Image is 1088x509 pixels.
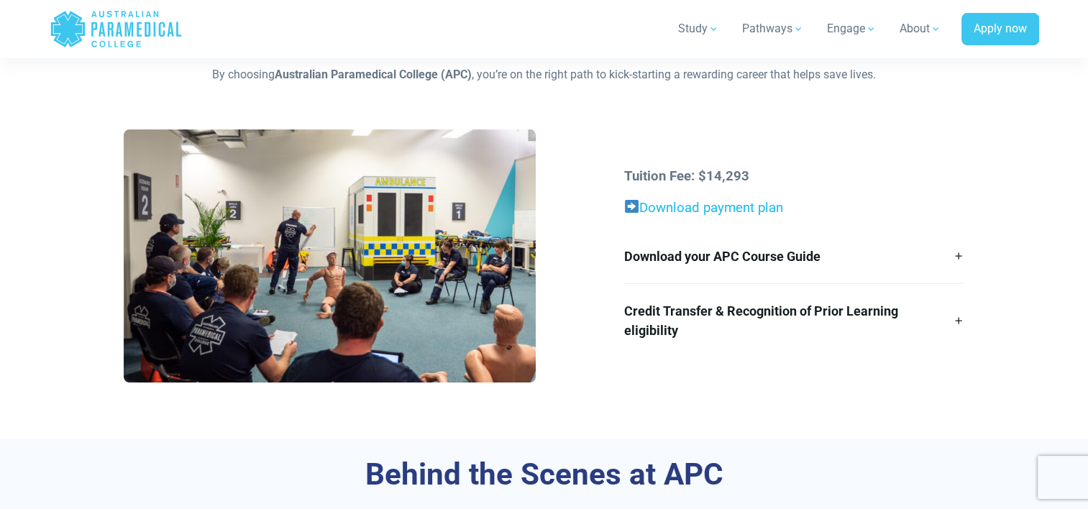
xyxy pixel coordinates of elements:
[275,68,472,81] strong: Australian Paramedical College (APC)
[624,229,964,283] a: Download your APC Course Guide
[891,9,950,49] a: About
[124,66,965,83] p: By choosing , you’re on the right path to kick-starting a rewarding career that helps save lives.
[50,6,183,52] a: Australian Paramedical College
[624,200,783,216] a: Download payment plan
[961,13,1039,46] a: Apply now
[625,200,639,214] img: ➡️
[624,168,749,184] strong: Tuition Fee: $14,293
[669,9,728,49] a: Study
[733,9,813,49] a: Pathways
[124,457,965,493] h3: Behind the Scenes at APC
[818,9,885,49] a: Engage
[624,284,964,357] a: Credit Transfer & Recognition of Prior Learning eligibility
